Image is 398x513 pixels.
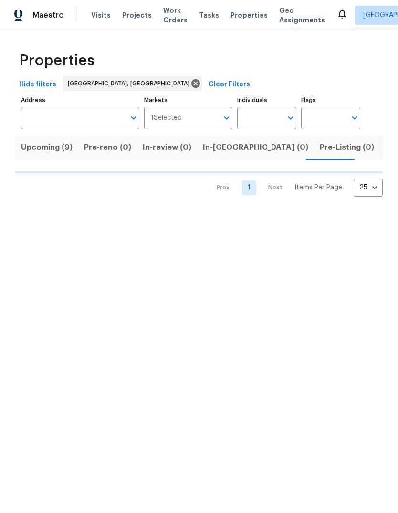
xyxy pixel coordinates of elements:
a: Goto page 1 [242,180,256,195]
label: Flags [301,97,360,103]
button: Hide filters [15,76,60,94]
p: Items Per Page [294,183,342,192]
div: [GEOGRAPHIC_DATA], [GEOGRAPHIC_DATA] [63,76,202,91]
span: In-review (0) [143,141,191,154]
span: Visits [91,10,111,20]
button: Open [127,111,140,125]
nav: Pagination Navigation [208,179,383,197]
button: Open [220,111,233,125]
span: Clear Filters [209,79,250,91]
span: Work Orders [163,6,188,25]
button: Clear Filters [205,76,254,94]
label: Address [21,97,139,103]
span: Tasks [199,12,219,19]
button: Open [284,111,297,125]
span: Projects [122,10,152,20]
span: Maestro [32,10,64,20]
label: Markets [144,97,233,103]
span: Pre-Listing (0) [320,141,374,154]
span: Properties [19,56,94,65]
span: Pre-reno (0) [84,141,131,154]
span: In-[GEOGRAPHIC_DATA] (0) [203,141,308,154]
span: Upcoming (9) [21,141,73,154]
span: Properties [230,10,268,20]
label: Individuals [237,97,296,103]
span: Geo Assignments [279,6,325,25]
span: Hide filters [19,79,56,91]
span: 1 Selected [151,114,182,122]
span: [GEOGRAPHIC_DATA], [GEOGRAPHIC_DATA] [68,79,193,88]
div: 25 [354,175,383,200]
button: Open [348,111,361,125]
